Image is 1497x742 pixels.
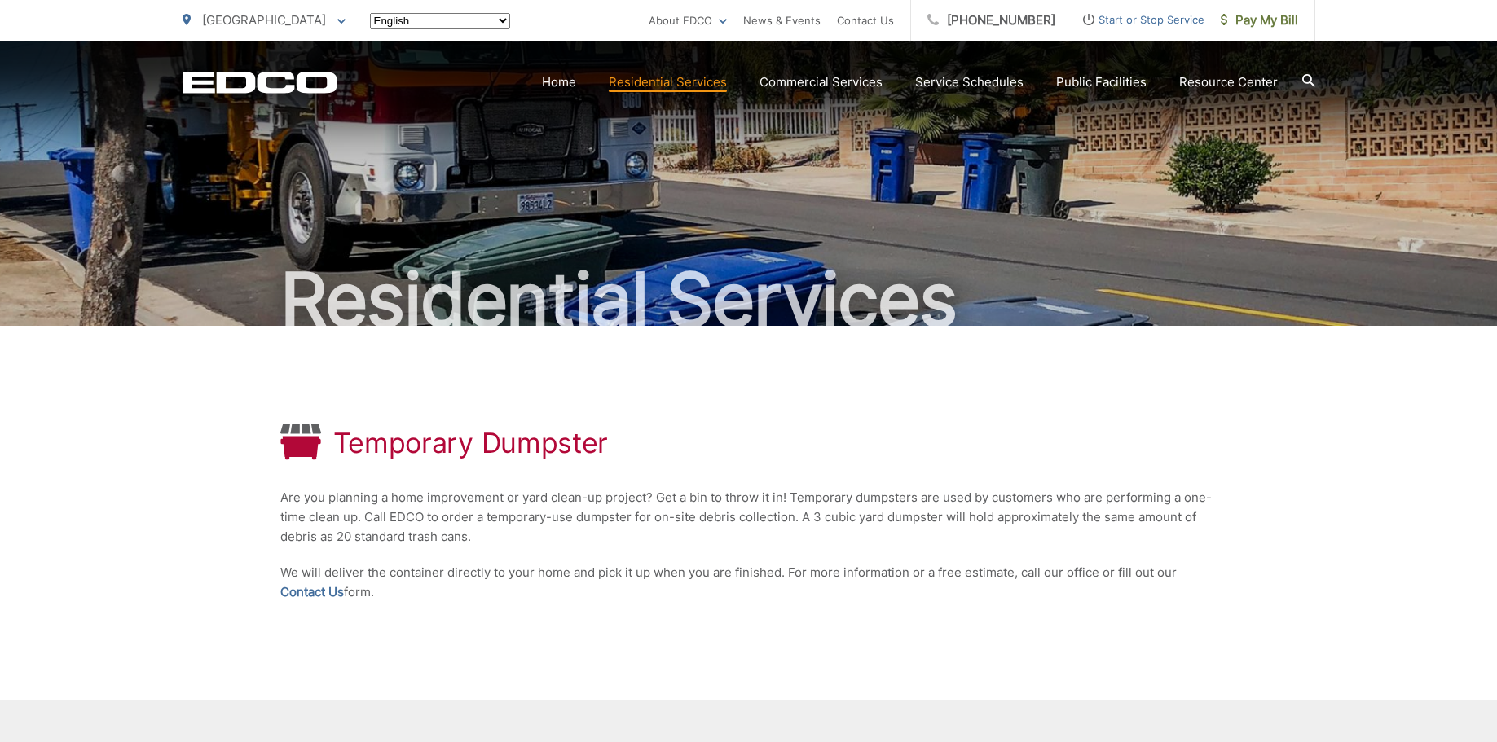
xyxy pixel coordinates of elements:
[1221,11,1298,30] span: Pay My Bill
[760,72,883,92] a: Commercial Services
[649,11,727,30] a: About EDCO
[1056,72,1147,92] a: Public Facilities
[202,12,326,28] span: [GEOGRAPHIC_DATA]
[915,72,1024,92] a: Service Schedules
[183,71,337,94] a: EDCD logo. Return to the homepage.
[1179,72,1278,92] a: Resource Center
[333,427,609,459] h1: Temporary Dumpster
[609,72,727,92] a: Residential Services
[837,11,894,30] a: Contact Us
[183,259,1315,340] h2: Residential Services
[743,11,821,30] a: News & Events
[370,13,510,29] select: Select a language
[542,72,576,92] a: Home
[280,563,1217,602] p: We will deliver the container directly to your home and pick it up when you are finished. For mor...
[280,582,344,602] a: Contact Us
[280,488,1217,547] p: Are you planning a home improvement or yard clean-up project? Get a bin to throw it in! Temporary...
